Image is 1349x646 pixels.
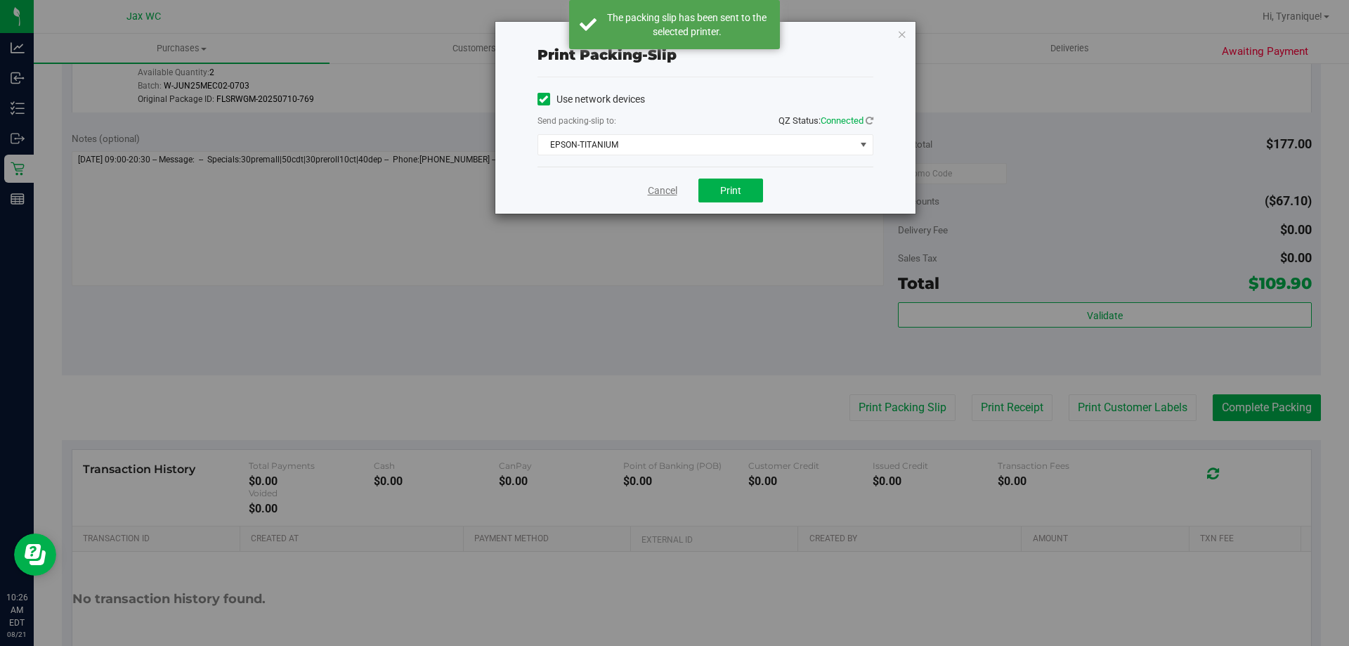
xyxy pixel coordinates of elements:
[604,11,769,39] div: The packing slip has been sent to the selected printer.
[648,183,677,198] a: Cancel
[537,115,616,127] label: Send packing-slip to:
[14,534,56,576] iframe: Resource center
[538,135,855,155] span: EPSON-TITANIUM
[720,185,741,196] span: Print
[821,115,864,126] span: Connected
[537,92,645,107] label: Use network devices
[854,135,872,155] span: select
[537,46,677,63] span: Print packing-slip
[698,179,763,202] button: Print
[778,115,873,126] span: QZ Status:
